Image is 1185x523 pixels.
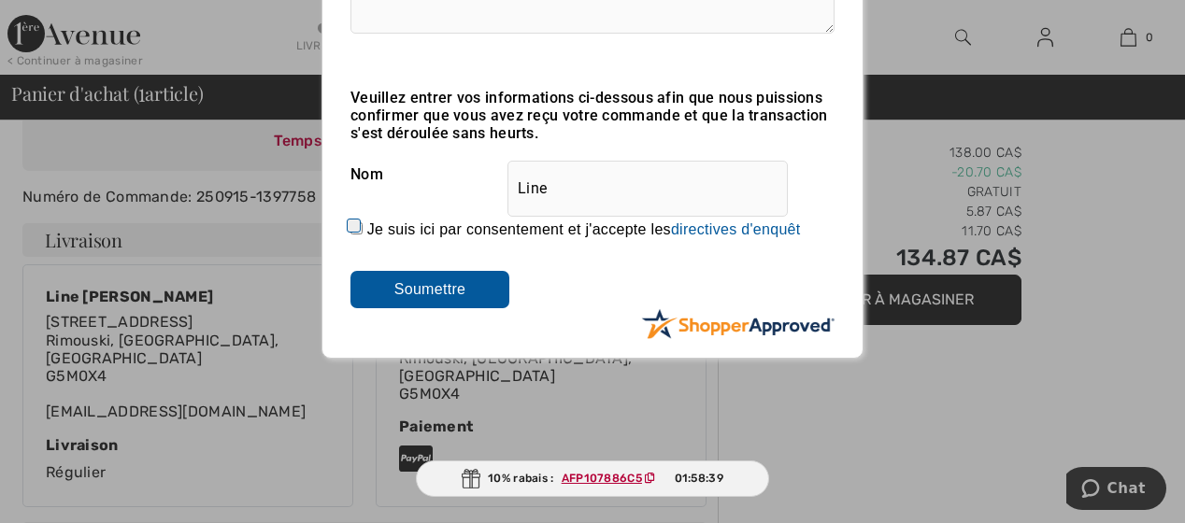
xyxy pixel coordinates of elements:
[350,151,835,198] div: Nom
[350,89,835,142] div: Veuillez entrer vos informations ci-dessous afin que nous puissions confirmer que vous avez reçu ...
[562,472,642,485] ins: AFP107886C5
[367,221,801,238] label: Je suis ici par consentement et j'accepte les
[462,469,480,488] img: Gift.svg
[416,460,769,497] div: 10% rabais :
[350,271,509,308] input: Soumettre
[41,13,79,30] span: Chat
[675,470,723,487] span: 01:58:39
[671,221,801,237] a: directives d'enquêt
